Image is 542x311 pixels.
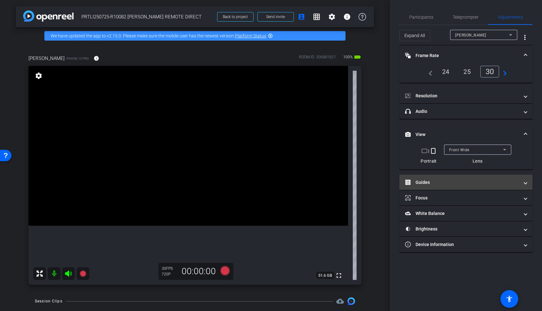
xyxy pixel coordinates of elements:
[44,31,345,41] div: We have updated the app to v2.15.0. Please make sure the mobile user has the newest version.
[455,33,486,37] span: [PERSON_NAME]
[405,179,519,186] mat-panel-title: Guides
[316,272,334,279] span: 51.6 GB
[399,175,532,190] mat-expansion-panel-header: Guides
[405,131,519,138] mat-panel-title: View
[34,72,43,80] mat-icon: settings
[399,124,532,145] mat-expansion-panel-header: View
[421,158,437,164] div: Portrait
[94,55,99,61] mat-icon: info
[257,12,294,22] button: Send invite
[405,52,519,59] mat-panel-title: Frame Rate
[405,195,519,201] mat-panel-title: Focus
[266,14,285,19] span: Send invite
[421,147,428,155] mat-icon: crop_landscape
[453,15,479,19] span: Teleprompter
[343,13,351,21] mat-icon: info
[29,55,65,62] span: [PERSON_NAME]
[223,15,248,19] span: Back to project
[421,147,437,155] div: |
[399,104,532,119] mat-expansion-panel-header: Audio
[313,13,320,21] mat-icon: grid_on
[268,33,273,38] mat-icon: highlight_off
[429,147,437,155] mat-icon: crop_portrait
[177,266,220,277] div: 00:00:00
[299,54,336,63] div: ROOM ID: 206881821
[409,15,433,19] span: Participants
[405,241,519,248] mat-panel-title: Device Information
[399,206,532,221] mat-expansion-panel-header: White Balance
[162,266,177,271] div: 30
[506,295,513,303] mat-icon: accessibility
[399,45,532,66] mat-expansion-panel-header: Frame Rate
[404,29,425,42] span: Expand All
[354,53,361,61] mat-icon: battery_std
[298,13,305,21] mat-icon: account_box
[166,266,173,271] span: FPS
[235,33,266,38] a: Platform Status
[405,210,519,217] mat-panel-title: White Balance
[328,13,336,21] mat-icon: settings
[336,297,344,305] span: Destinations for your clips
[399,88,532,103] mat-expansion-panel-header: Resolution
[425,68,433,75] mat-icon: navigate_before
[217,12,254,22] button: Back to project
[517,30,532,45] button: More Options for Adjustments Panel
[499,68,507,75] mat-icon: navigate_next
[399,30,430,41] button: Expand All
[437,66,454,77] div: 24
[399,237,532,252] mat-expansion-panel-header: Device Information
[405,93,519,99] mat-panel-title: Resolution
[399,221,532,236] mat-expansion-panel-header: Brightness
[347,297,355,305] img: Session clips
[399,190,532,205] mat-expansion-panel-header: Focus
[81,10,213,23] span: PRTLI250725-R10082 [PERSON_NAME] REMOTE DIRECT
[459,66,475,77] div: 25
[23,10,74,22] img: app-logo
[405,226,519,232] mat-panel-title: Brightness
[342,52,354,62] span: 100%
[449,148,469,152] span: Front Wide
[35,298,62,304] div: Session Clips
[480,66,500,78] div: 30
[498,15,523,19] span: Adjustments
[405,108,519,115] mat-panel-title: Audio
[336,297,344,305] mat-icon: cloud_upload
[399,145,532,169] div: View
[66,56,89,61] span: iPhone 15 Pro
[399,66,532,83] div: Frame Rate
[521,34,529,41] mat-icon: more_vert
[162,272,177,277] div: 720P
[335,272,343,279] mat-icon: fullscreen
